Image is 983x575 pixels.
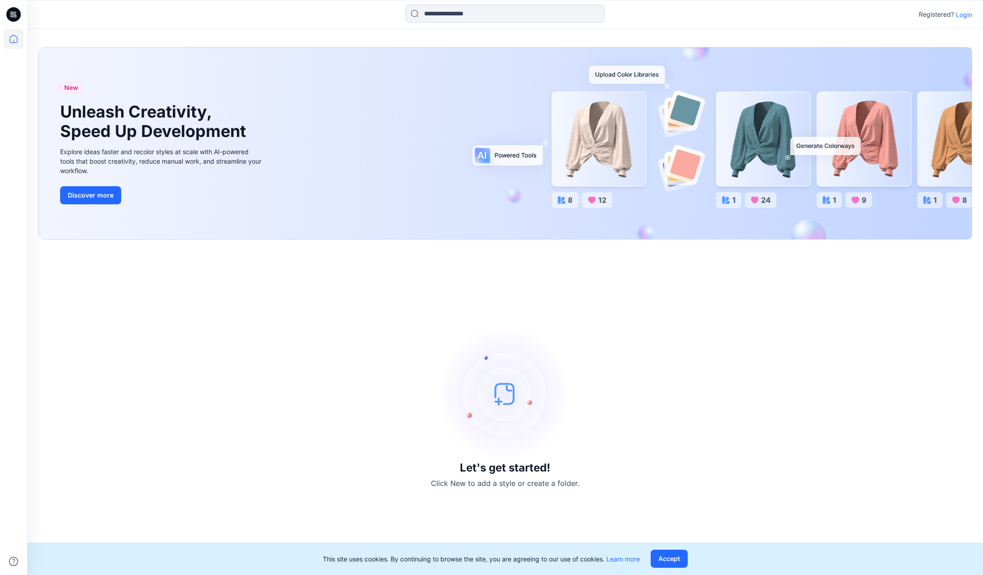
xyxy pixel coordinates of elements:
button: Discover more [60,186,121,204]
a: Discover more [60,186,264,204]
p: Login [956,10,972,19]
div: Explore ideas faster and recolor styles at scale with AI-powered tools that boost creativity, red... [60,147,264,175]
img: empty-state-image.svg [437,326,573,462]
p: Registered? [919,9,954,20]
p: Click New to add a style or create a folder. [431,478,579,489]
button: Accept [651,550,688,568]
p: This site uses cookies. By continuing to browse the site, you are agreeing to our use of cookies. [323,554,640,564]
h3: Let's get started! [460,462,550,474]
h1: Unleash Creativity, Speed Up Development [60,102,250,141]
a: Learn more [606,555,640,563]
span: New [64,82,78,93]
